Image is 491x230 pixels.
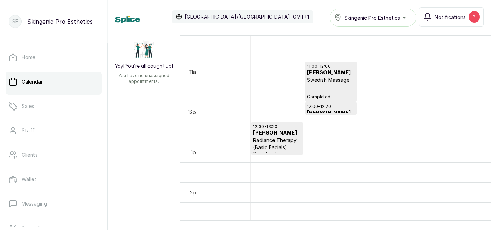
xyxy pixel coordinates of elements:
[188,68,201,76] div: 11am
[22,151,38,159] p: Clients
[185,13,290,20] p: [GEOGRAPHIC_DATA]/[GEOGRAPHIC_DATA]
[253,124,301,130] p: 12:30 - 13:20
[253,130,301,137] h3: [PERSON_NAME]
[112,73,175,84] p: You have no unassigned appointments.
[435,13,466,21] span: Notifications
[330,9,416,27] button: Skingenic Pro Esthetics
[469,11,480,23] div: 2
[22,54,35,61] p: Home
[22,176,36,183] p: Wallet
[22,103,34,110] p: Sales
[307,76,355,84] p: Swedish Massage
[419,7,484,27] button: Notifications2
[307,104,355,109] p: 12:00 - 12:20
[27,17,93,26] p: Skingenic Pro Esthetics
[307,109,355,117] h3: [PERSON_NAME]
[307,69,355,76] h3: [PERSON_NAME]
[307,94,355,100] span: Completed
[344,14,400,22] span: Skingenic Pro Esthetics
[22,127,35,134] p: Staff
[253,151,301,157] span: Completed
[6,121,102,141] a: Staff
[293,13,309,20] p: GMT+1
[22,200,47,207] p: Messaging
[187,108,201,116] div: 12pm
[253,137,301,151] p: Radiance Therapy (Basic Facials)
[22,78,43,85] p: Calendar
[307,64,355,69] p: 11:00 - 12:00
[115,63,173,70] h2: Yay! You’re all caught up!
[188,189,201,196] div: 2pm
[6,47,102,67] a: Home
[6,145,102,165] a: Clients
[189,149,201,156] div: 1pm
[6,72,102,92] a: Calendar
[6,194,102,214] a: Messaging
[6,169,102,189] a: Wallet
[12,18,18,25] p: SE
[6,96,102,116] a: Sales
